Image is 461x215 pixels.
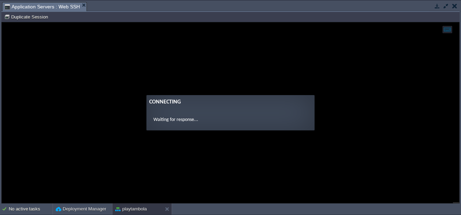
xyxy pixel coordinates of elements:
[9,203,53,215] div: No active tasks
[5,2,80,11] span: Application Servers : Web SSH
[152,94,306,101] p: Waiting for response...
[4,14,50,20] button: Duplicate Session
[147,76,310,84] div: Connecting
[115,206,147,213] button: playtambola
[56,206,106,213] button: Deployment Manager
